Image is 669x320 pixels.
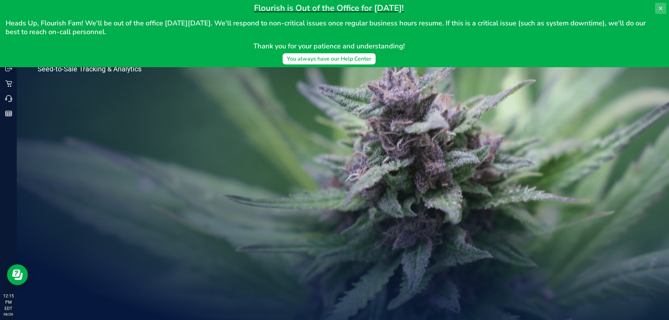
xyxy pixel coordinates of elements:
span: Flourish is Out of the Office for [DATE]! [254,2,404,14]
iframe: Resource center [7,264,28,285]
inline-svg: Outbound [5,65,12,72]
inline-svg: Retail [5,80,12,87]
p: 12:15 PM EDT [3,293,14,312]
p: 08/26 [3,312,14,317]
span: Heads Up, Flourish Fam! We'll be out of the office [DATE][DATE]. We'll respond to non-critical is... [6,18,647,37]
span: Thank you for your patience and understanding! [253,41,405,51]
p: Seed-to-Sale Tracking & Analytics [38,65,170,72]
inline-svg: Call Center [5,95,12,102]
div: You always have our Help Center [287,55,371,63]
inline-svg: Reports [5,110,12,117]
